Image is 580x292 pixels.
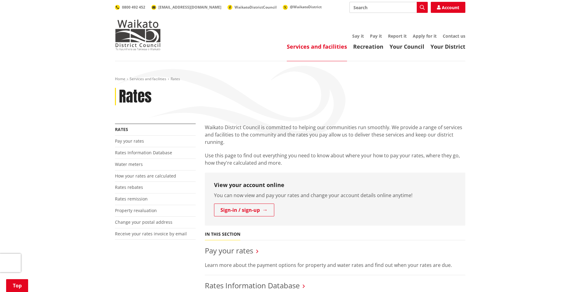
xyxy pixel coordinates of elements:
[205,152,465,167] p: Use this page to find out everything you need to know about where your how to pay your rates, whe...
[6,279,28,292] a: Top
[443,33,465,39] a: Contact us
[115,20,161,50] img: Waikato District Council - Te Kaunihera aa Takiwaa o Waikato
[430,43,465,50] a: Your District
[115,231,187,237] a: Receive your rates invoice by email
[151,5,221,10] a: [EMAIL_ADDRESS][DOMAIN_NAME]
[115,77,465,82] nav: breadcrumb
[115,150,172,155] a: Rates Information Database
[390,43,424,50] a: Your Council
[205,232,240,237] h5: In this section
[115,219,172,225] a: Change your postal address
[205,261,465,269] p: Learn more about the payment options for property and water rates and find out when your rates ar...
[115,196,148,202] a: Rates remission
[431,2,465,13] a: Account
[115,126,128,132] a: Rates
[283,4,322,9] a: @WaikatoDistrict
[115,5,145,10] a: 0800 492 452
[115,161,143,167] a: Water meters
[370,33,382,39] a: Pay it
[122,5,145,10] span: 0800 492 452
[205,124,465,146] p: Waikato District Council is committed to helping our communities run smoothly. We provide a range...
[205,280,300,290] a: Rates Information Database
[352,33,364,39] a: Say it
[227,5,277,10] a: WaikatoDistrictCouncil
[115,208,157,213] a: Property revaluation
[115,184,143,190] a: Rates rebates
[205,245,253,256] a: Pay your rates
[287,43,347,50] a: Services and facilities
[171,76,180,81] span: Rates
[130,76,166,81] a: Services and facilities
[388,33,407,39] a: Report it
[115,138,144,144] a: Pay your rates
[413,33,437,39] a: Apply for it
[115,173,176,179] a: How your rates are calculated
[349,2,428,13] input: Search input
[115,76,125,81] a: Home
[214,192,456,199] p: You can now view and pay your rates and change your account details online anytime!
[119,88,152,106] h1: Rates
[214,204,274,216] a: Sign-in / sign-up
[214,182,456,189] h3: View your account online
[353,43,383,50] a: Recreation
[290,4,322,9] span: @WaikatoDistrict
[158,5,221,10] span: [EMAIL_ADDRESS][DOMAIN_NAME]
[235,5,277,10] span: WaikatoDistrictCouncil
